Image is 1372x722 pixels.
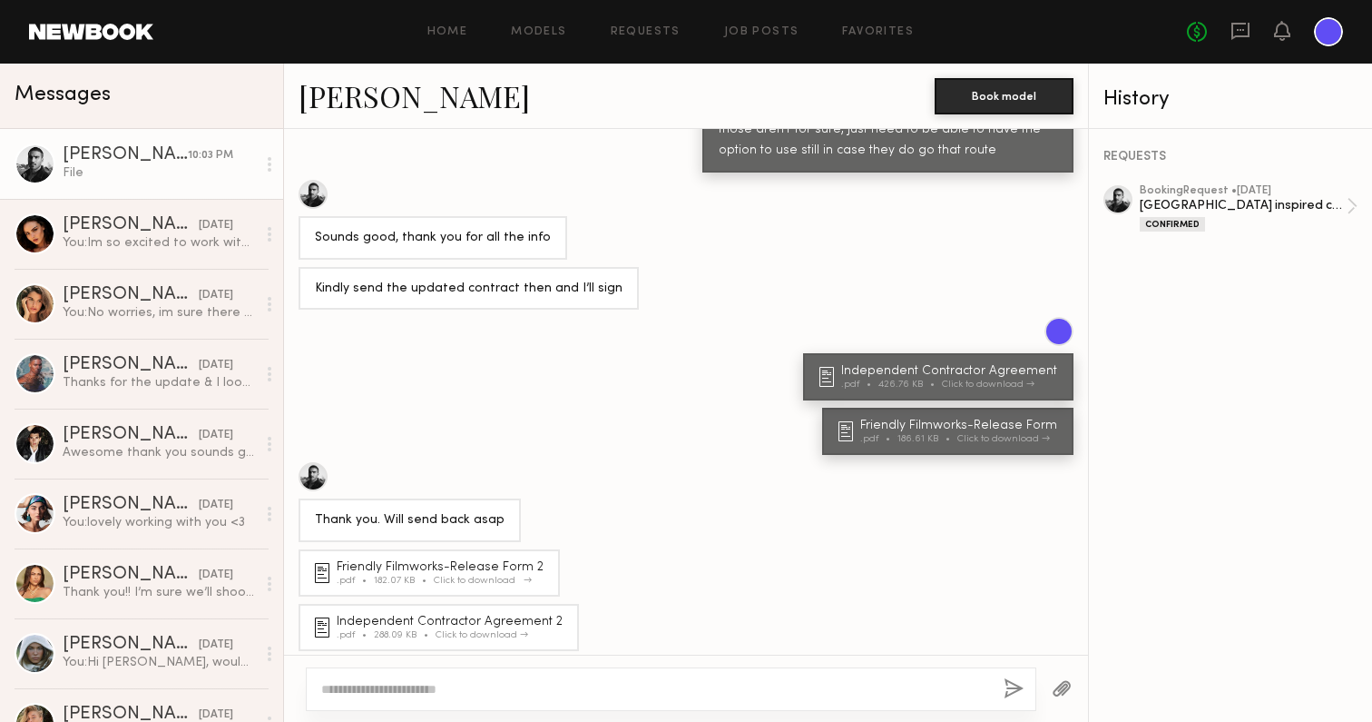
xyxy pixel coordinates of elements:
[935,87,1073,103] a: Book model
[374,576,434,586] div: 182.07 KB
[199,357,233,374] div: [DATE]
[199,497,233,514] div: [DATE]
[199,427,233,444] div: [DATE]
[942,380,1034,390] div: Click to download
[841,365,1063,378] div: Independent Contractor Agreement
[63,654,256,671] div: You: Hi [PERSON_NAME], would love to shoot with you if you're available! Wasn't sure if you decli...
[838,420,1063,444] a: Friendly Filmworks-Release Form.pdf186.61 KBClick to download
[315,510,505,531] div: Thank you. Will send back asap
[63,514,256,531] div: You: lovely working with you <3
[199,637,233,654] div: [DATE]
[63,426,199,444] div: [PERSON_NAME]
[315,616,568,640] a: Independent Contractor Agreement 2.pdf288.09 KBClick to download
[63,216,199,234] div: [PERSON_NAME]
[63,444,256,461] div: Awesome thank you sounds great
[1103,89,1357,110] div: History
[63,164,256,182] div: File
[1140,185,1357,232] a: bookingRequest •[DATE][GEOGRAPHIC_DATA] inspired commercialConfirmed
[63,146,188,164] div: [PERSON_NAME]
[63,304,256,321] div: You: No worries, im sure there will be other projects for us to work on in the future <3
[436,630,528,640] div: Click to download
[63,566,199,584] div: [PERSON_NAME]
[63,286,199,304] div: [PERSON_NAME]
[957,434,1050,444] div: Click to download
[1140,217,1205,232] div: Confirmed
[1103,151,1357,163] div: REQUESTS
[315,279,622,300] div: Kindly send the updated contract then and I’ll sign
[299,76,530,115] a: [PERSON_NAME]
[63,584,256,601] div: Thank you!! I’m sure we’ll shoot soon 😄
[841,380,878,390] div: .pdf
[897,434,957,444] div: 186.61 KB
[63,636,199,654] div: [PERSON_NAME]
[63,496,199,514] div: [PERSON_NAME]
[63,374,256,391] div: Thanks for the update & I look forward to hearing from you.
[63,234,256,252] div: You: Im so excited to work with you!
[511,26,566,38] a: Models
[935,78,1073,114] button: Book model
[819,365,1063,390] a: Independent Contractor Agreement.pdf426.76 KBClick to download
[719,99,1057,162] div: so the video + potentially some of their billboards. but those aren't for sure, just need to be a...
[199,287,233,304] div: [DATE]
[842,26,914,38] a: Favorites
[374,630,436,640] div: 288.09 KB
[878,380,942,390] div: 426.76 KB
[427,26,468,38] a: Home
[337,616,568,628] div: Independent Contractor Agreement 2
[199,217,233,234] div: [DATE]
[337,630,374,640] div: .pdf
[860,420,1063,432] div: Friendly Filmworks-Release Form
[337,576,374,586] div: .pdf
[315,228,551,249] div: Sounds good, thank you for all the info
[434,576,526,586] div: Click to download
[337,561,549,574] div: Friendly Filmworks-Release Form 2
[315,561,549,586] a: Friendly Filmworks-Release Form 2.pdf182.07 KBClick to download
[1140,185,1347,197] div: booking Request • [DATE]
[611,26,681,38] a: Requests
[15,84,111,105] span: Messages
[188,147,233,164] div: 10:03 PM
[63,356,199,374] div: [PERSON_NAME]
[1140,197,1347,214] div: [GEOGRAPHIC_DATA] inspired commercial
[860,434,897,444] div: .pdf
[199,567,233,584] div: [DATE]
[724,26,799,38] a: Job Posts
